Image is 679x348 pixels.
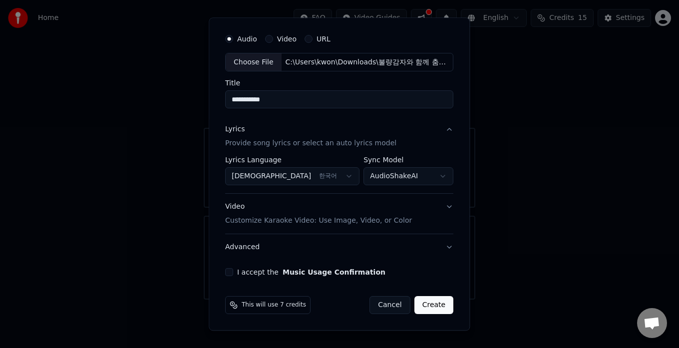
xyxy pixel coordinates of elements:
[225,157,453,194] div: LyricsProvide song lyrics or select an auto lyrics model
[364,157,454,164] label: Sync Model
[225,202,412,226] div: Video
[283,269,385,276] button: I accept the
[317,35,331,42] label: URL
[370,297,410,315] button: Cancel
[225,216,412,226] p: Customize Karaoke Video: Use Image, Video, or Color
[225,80,453,87] label: Title
[277,35,297,42] label: Video
[225,117,453,157] button: LyricsProvide song lyrics or select an auto lyrics model
[242,302,306,310] span: This will use 7 credits
[225,125,245,135] div: Lyrics
[226,53,282,71] div: Choose File
[237,35,257,42] label: Audio
[225,235,453,261] button: Advanced
[225,194,453,234] button: VideoCustomize Karaoke Video: Use Image, Video, or Color
[414,297,454,315] button: Create
[282,57,451,67] div: C:\Users\kwon\Downloads\불량감자와 함께 춤춰.wav
[237,269,385,276] label: I accept the
[225,139,396,149] p: Provide song lyrics or select an auto lyrics model
[225,157,359,164] label: Lyrics Language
